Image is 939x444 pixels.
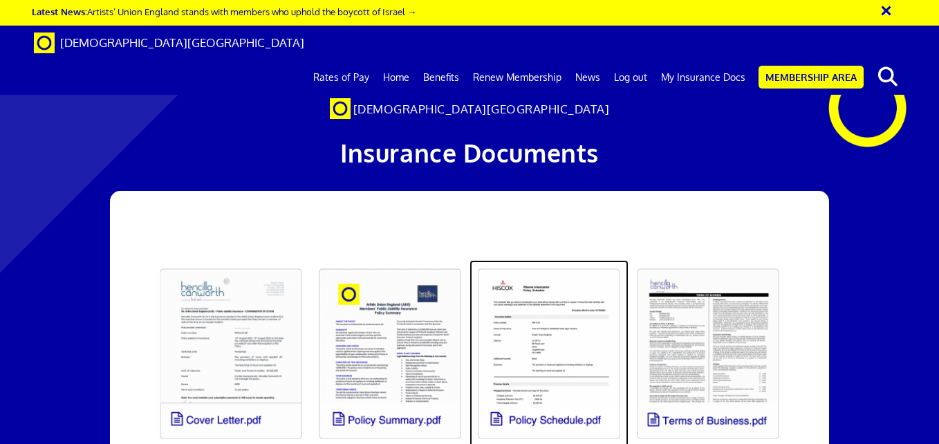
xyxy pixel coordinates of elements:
a: Membership Area [759,66,864,89]
a: Renew Membership [466,60,568,95]
strong: Latest News: [32,6,87,17]
a: Log out [607,60,654,95]
a: Brand [DEMOGRAPHIC_DATA][GEOGRAPHIC_DATA] [24,26,315,60]
span: [DEMOGRAPHIC_DATA][GEOGRAPHIC_DATA] [60,35,304,50]
a: Rates of Pay [306,60,376,95]
a: Benefits [416,60,466,95]
a: News [568,60,607,95]
span: Insurance Documents [340,137,599,168]
a: My Insurance Docs [654,60,752,95]
a: Home [376,60,416,95]
span: [DEMOGRAPHIC_DATA][GEOGRAPHIC_DATA] [353,102,610,116]
button: search [866,62,909,91]
a: Latest News:Artists’ Union England stands with members who uphold the boycott of Israel → [32,6,416,17]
